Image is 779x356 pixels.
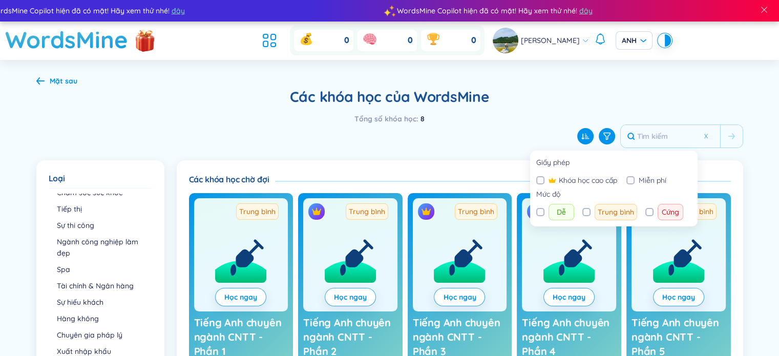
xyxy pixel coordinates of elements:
font: Trung bình [458,207,494,216]
font: Mặt sau [50,76,77,86]
a: WordsMine [5,22,128,58]
font: Cứng [662,207,679,217]
font: WordsMine Copilot hiện đã có mặt! Hãy xem thử nhé! [396,6,577,15]
font: Các khóa học chờ đợi [189,174,269,184]
font: Trung bình [349,207,385,216]
font: Tổng số khóa học [354,114,416,123]
font: Sự thi công [57,221,94,230]
font: Trung bình [598,207,634,217]
button: Học ngay [325,288,376,306]
font: Giấy phép [536,158,570,167]
font: Tài chính & Ngân hàng [57,281,134,290]
font: WordsMine [5,25,128,54]
font: [PERSON_NAME] [521,36,580,45]
input: Tìm kiếm [621,125,720,148]
font: Ngành công nghiệp làm đẹp [57,237,138,258]
font: Học ngay [662,292,695,302]
span: ANH [622,35,646,46]
font: Học ngay [443,292,476,302]
font: Spa [57,265,70,274]
font: Mức độ [536,190,560,199]
a: Học ngay [223,291,258,303]
label: Giấy phép [536,157,570,168]
font: Loại [49,173,65,183]
a: Mặt sau [36,77,77,87]
img: biểu tượng vương miện [311,206,322,217]
a: hình đại diện [493,28,521,53]
img: hình đại diện [493,28,518,53]
button: Học ngay [434,288,485,306]
img: flashSalesIcon.a7f4f837.png [135,25,155,55]
button: Học ngay [543,288,595,306]
label: Mức độ [536,189,560,200]
font: Học ngay [334,292,367,302]
font: Khóa học cao cấp [559,176,617,185]
font: 0 [471,35,476,46]
font: đây [579,6,592,15]
font: Hàng không [57,314,99,323]
font: Xuất nhập khẩu [57,347,111,356]
font: Dễ [557,207,566,217]
font: 0 [408,35,413,46]
font: Chuyên gia pháp lý [57,330,122,340]
font: Miễn phí [639,176,666,185]
font: Các khóa học của WordsMine [290,88,490,106]
img: biểu tượng vương miện [421,206,431,217]
font: Sự hiếu khách [57,298,103,307]
font: : [416,114,418,123]
font: Trung bình [239,207,276,216]
font: Tiếp thị [57,204,82,214]
button: Học ngay [215,288,266,306]
button: Học ngay [653,288,704,306]
font: ANH [622,36,637,45]
font: 8 [420,114,425,123]
font: đây [171,6,184,15]
font: Học ngay [553,292,585,302]
font: 0 [344,35,349,46]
